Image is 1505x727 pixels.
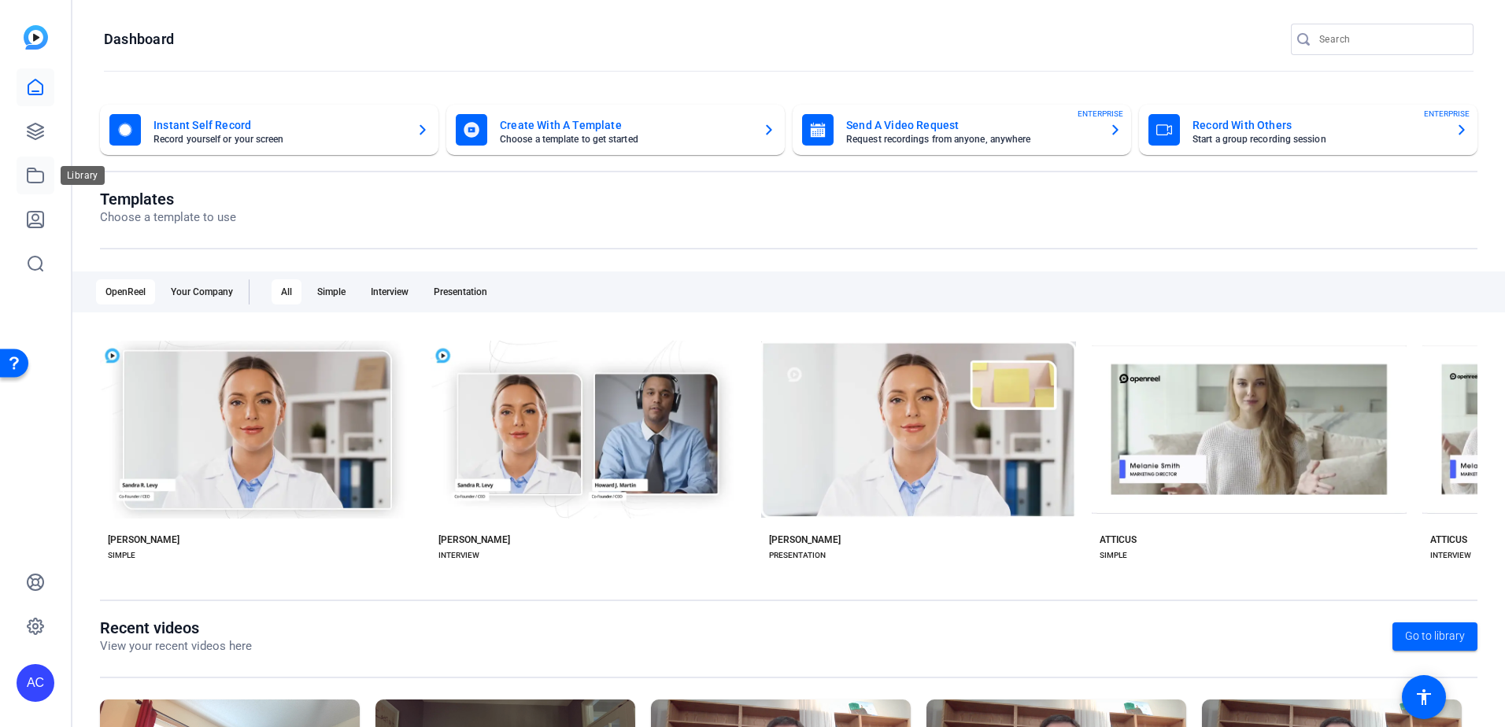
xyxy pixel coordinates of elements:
[500,135,750,144] mat-card-subtitle: Choose a template to get started
[438,549,479,562] div: INTERVIEW
[100,209,236,227] p: Choose a template to use
[100,190,236,209] h1: Templates
[108,549,135,562] div: SIMPLE
[161,279,242,304] div: Your Company
[100,618,252,637] h1: Recent videos
[1430,533,1467,546] div: ATTICUS
[1078,108,1123,120] span: ENTERPRISE
[793,105,1131,155] button: Send A Video RequestRequest recordings from anyone, anywhereENTERPRISE
[1430,549,1471,562] div: INTERVIEW
[846,116,1096,135] mat-card-title: Send A Video Request
[1319,30,1461,49] input: Search
[100,105,438,155] button: Instant Self RecordRecord yourself or your screen
[153,116,404,135] mat-card-title: Instant Self Record
[100,637,252,655] p: View your recent videos here
[446,105,785,155] button: Create With A TemplateChoose a template to get started
[1100,533,1137,546] div: ATTICUS
[61,166,105,185] div: Library
[1193,135,1443,144] mat-card-subtitle: Start a group recording session
[438,533,510,546] div: [PERSON_NAME]
[108,533,179,546] div: [PERSON_NAME]
[361,279,418,304] div: Interview
[272,279,301,304] div: All
[17,664,54,702] div: AC
[424,279,497,304] div: Presentation
[1405,628,1465,644] span: Go to library
[1193,116,1443,135] mat-card-title: Record With Others
[1414,688,1433,707] mat-icon: accessibility
[769,549,826,562] div: PRESENTATION
[500,116,750,135] mat-card-title: Create With A Template
[153,135,404,144] mat-card-subtitle: Record yourself or your screen
[24,25,48,50] img: blue-gradient.svg
[1424,108,1470,120] span: ENTERPRISE
[1100,549,1127,562] div: SIMPLE
[1139,105,1477,155] button: Record With OthersStart a group recording sessionENTERPRISE
[308,279,355,304] div: Simple
[96,279,155,304] div: OpenReel
[769,533,841,546] div: [PERSON_NAME]
[1392,622,1477,651] a: Go to library
[846,135,1096,144] mat-card-subtitle: Request recordings from anyone, anywhere
[104,30,174,49] h1: Dashboard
